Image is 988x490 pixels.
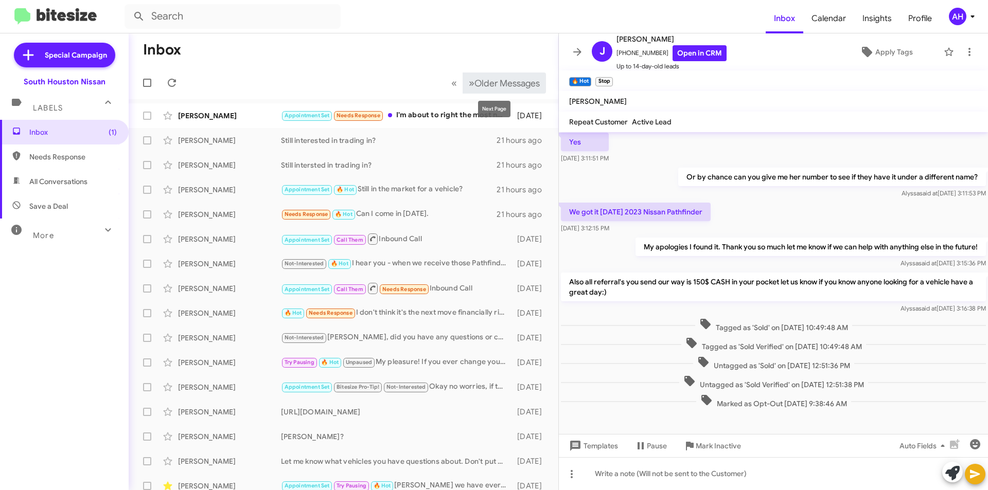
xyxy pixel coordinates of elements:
[569,117,628,126] span: Repeat Customer
[949,8,966,25] div: AH
[901,259,986,267] span: Alyssa [DATE] 3:15:36 PM
[285,334,324,341] span: Not-Interested
[803,4,854,33] a: Calendar
[285,482,330,489] span: Appointment Set
[696,394,851,409] span: Marked as Opt-Out [DATE] 9:38:46 AM
[833,43,939,61] button: Apply Tags
[14,43,115,67] a: Special Campaign
[178,333,281,343] div: [PERSON_NAME]
[281,456,512,466] div: Let me know what vehicles you have questions about. Don't put your name or phone number on anythi...
[337,384,379,390] span: Bitesize Pro-Tip!
[285,384,330,390] span: Appointment Set
[281,258,512,269] div: I hear you - when we receive those Pathfinders you'll be the first we call!
[178,456,281,466] div: [PERSON_NAME]
[678,168,986,186] p: Or by chance can you give me her number to see if they have it under a different name?
[285,186,330,193] span: Appointment Set
[463,72,546,94] button: Next
[497,160,550,170] div: 21 hours ago
[178,357,281,368] div: [PERSON_NAME]
[919,259,937,267] span: said at
[335,211,352,217] span: 🔥 Hot
[616,61,727,71] span: Up to 14-day-old leads
[281,208,497,220] div: Can I come in [DATE].
[512,407,550,417] div: [DATE]
[285,112,330,119] span: Appointment Set
[29,201,68,211] span: Save a Deal
[512,283,550,294] div: [DATE]
[469,77,474,89] span: »
[281,407,512,417] div: [URL][DOMAIN_NAME]
[766,4,803,33] a: Inbox
[29,176,87,187] span: All Conversations
[178,308,281,318] div: [PERSON_NAME]
[478,101,510,117] div: Next Page
[382,286,426,293] span: Needs Response
[24,77,105,87] div: South Houston Nissan
[675,437,749,455] button: Mark Inactive
[497,209,550,220] div: 21 hours ago
[900,4,940,33] span: Profile
[285,286,330,293] span: Appointment Set
[178,407,281,417] div: [PERSON_NAME]
[891,437,957,455] button: Auto Fields
[695,318,852,333] span: Tagged as 'Sold' on [DATE] 10:49:48 AM
[109,127,117,137] span: (1)
[285,211,328,217] span: Needs Response
[875,43,913,61] span: Apply Tags
[512,431,550,442] div: [DATE]
[561,133,609,151] p: Yes
[45,50,107,60] span: Special Campaign
[178,111,281,121] div: [PERSON_NAME]
[33,231,54,240] span: More
[616,33,727,45] span: [PERSON_NAME]
[281,431,512,442] div: [PERSON_NAME]?
[143,42,181,58] h1: Inbox
[281,160,497,170] div: Still intersted in trading in?
[599,43,605,60] span: J
[940,8,977,25] button: AH
[29,152,117,162] span: Needs Response
[616,45,727,61] span: [PHONE_NUMBER]
[512,333,550,343] div: [DATE]
[561,203,711,221] p: We got it [DATE] 2023 Nissan Pathfinder
[178,209,281,220] div: [PERSON_NAME]
[285,359,314,366] span: Try Pausing
[561,273,986,301] p: Also all referral's you send our way is 150$ CASH in your pocket let us know if you know anyone l...
[497,135,550,146] div: 21 hours ago
[569,77,591,86] small: 🔥 Hot
[497,185,550,195] div: 21 hours ago
[281,381,512,393] div: Okay no worries, if there are any changes on your end and on our end as well - please do reach ba...
[595,77,612,86] small: Stop
[281,110,512,121] div: I'm about to right the most negative rating that y'all have ever seen.
[512,357,550,368] div: [DATE]
[309,310,352,316] span: Needs Response
[567,437,618,455] span: Templates
[281,282,512,295] div: Inbound Call
[512,111,550,121] div: [DATE]
[337,186,354,193] span: 🔥 Hot
[901,304,986,312] span: Alyssa [DATE] 3:16:38 PM
[281,232,512,245] div: Inbound Call
[902,189,986,197] span: Alyssa [DATE] 3:11:53 PM
[178,185,281,195] div: [PERSON_NAME]
[321,359,339,366] span: 🔥 Hot
[337,286,363,293] span: Call Them
[561,224,609,232] span: [DATE] 3:12:15 PM
[512,234,550,244] div: [DATE]
[178,160,281,170] div: [PERSON_NAME]
[446,72,546,94] nav: Page navigation example
[445,72,463,94] button: Previous
[561,154,609,162] span: [DATE] 3:11:51 PM
[285,310,302,316] span: 🔥 Hot
[512,259,550,269] div: [DATE]
[29,127,117,137] span: Inbox
[854,4,900,33] a: Insights
[178,135,281,146] div: [PERSON_NAME]
[636,238,986,256] p: My apologies I found it. Thank you so much let me know if we can help with anything else in the f...
[693,356,854,371] span: Untagged as 'Sold' on [DATE] 12:51:36 PM
[178,382,281,392] div: [PERSON_NAME]
[178,259,281,269] div: [PERSON_NAME]
[178,283,281,294] div: [PERSON_NAME]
